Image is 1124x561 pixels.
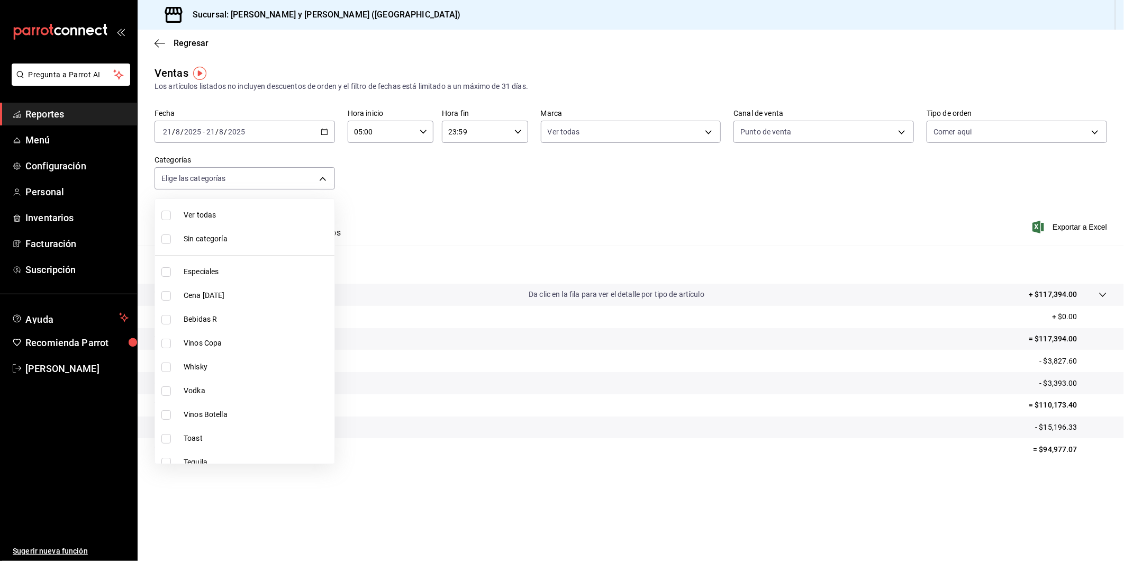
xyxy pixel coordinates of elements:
[193,67,206,80] img: Tooltip marker
[184,338,330,349] span: Vinos Copa
[184,409,330,420] span: Vinos Botella
[184,433,330,444] span: Toast
[184,457,330,468] span: Tequila
[184,210,330,221] span: Ver todas
[184,233,330,245] span: Sin categoría
[184,361,330,373] span: Whisky
[184,385,330,396] span: Vodka
[184,266,330,277] span: Especiales
[184,314,330,325] span: Bebidas R
[184,290,330,301] span: Cena [DATE]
